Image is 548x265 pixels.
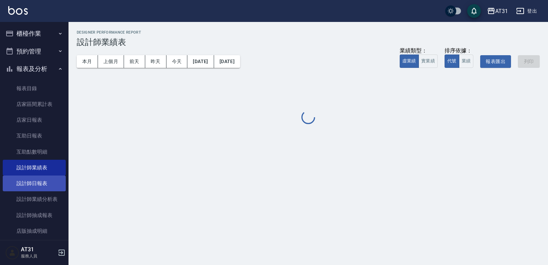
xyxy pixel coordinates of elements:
button: 櫃檯作業 [3,25,66,43]
button: 代號 [445,55,459,68]
a: 設計師抽成報表 [3,207,66,223]
button: save [467,4,481,18]
a: 互助日報表 [3,128,66,144]
button: 報表及分析 [3,60,66,78]
button: 業績 [459,55,474,68]
button: 本月 [77,55,98,68]
a: 設計師業績分析表 [3,191,66,207]
h2: Designer Performance Report [77,30,540,35]
button: 報表匯出 [480,55,511,68]
a: 互助點數明細 [3,144,66,160]
h3: 設計師業績表 [77,37,540,47]
button: 上個月 [98,55,124,68]
button: 登出 [513,5,540,17]
button: AT31 [484,4,511,18]
button: [DATE] [214,55,240,68]
button: 虛業績 [400,55,419,68]
a: 設計師日報表 [3,176,66,191]
a: 設計師業績表 [3,160,66,176]
button: 昨天 [145,55,166,68]
button: 前天 [124,55,145,68]
button: 實業績 [419,55,438,68]
h5: AT31 [21,246,56,253]
div: 業績類型： [400,47,438,55]
img: Logo [8,6,28,15]
button: 預約管理 [3,43,66,60]
img: Person [5,246,19,260]
button: 今天 [166,55,188,68]
button: [DATE] [187,55,214,68]
a: 店販抽成明細 [3,223,66,239]
a: 店家區間累計表 [3,96,66,112]
a: 報表目錄 [3,81,66,96]
p: 服務人員 [21,253,56,259]
div: AT31 [495,7,508,15]
div: 排序依據： [445,47,474,55]
a: 店家日報表 [3,112,66,128]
